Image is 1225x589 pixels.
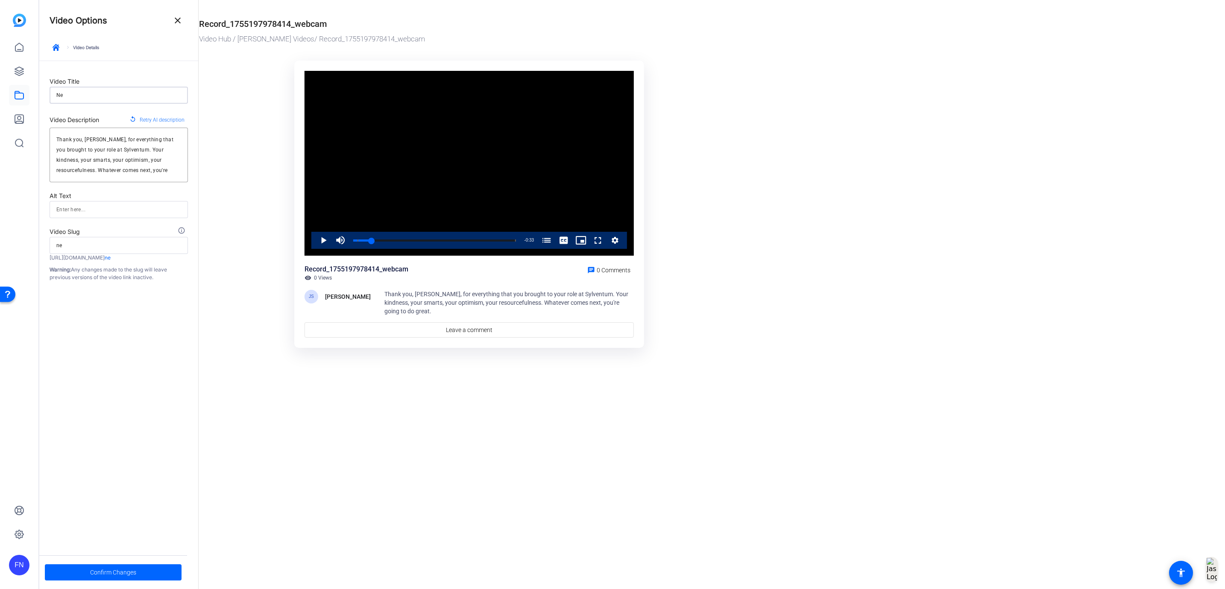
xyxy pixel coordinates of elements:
h4: Video Options [50,15,107,26]
mat-icon: replay [129,116,136,124]
span: Thank you, [PERSON_NAME], for everything that you brought to your role at Sylventum. Your kindnes... [384,291,628,315]
button: Fullscreen [589,232,607,249]
span: Confirm Changes [90,564,136,580]
mat-icon: close [173,15,183,26]
span: Leave a comment [446,326,492,335]
input: Enter here... [56,204,181,215]
button: Chapters [538,232,555,249]
div: / Record_1755197978414_webcam [199,34,735,45]
button: Captions [555,232,572,249]
a: Leave a comment [305,322,634,338]
div: [PERSON_NAME] [325,292,371,302]
span: Video Slug [50,228,80,235]
strong: Warning: [50,266,71,273]
input: Enter here... [56,240,181,251]
button: Play [315,232,332,249]
button: Picture-in-Picture [572,232,589,249]
div: Alt Text [50,191,188,201]
p: Any changes made to the slug will leave previous versions of the video link inactive. [50,266,188,281]
button: Retry AI description [126,112,188,128]
span: [URL][DOMAIN_NAME] [50,254,105,261]
a: Video Hub / [PERSON_NAME] Videos [199,35,314,43]
mat-icon: visibility [305,274,311,281]
div: Record_1755197978414_webcam [199,17,327,30]
span: 0 Comments [597,267,630,274]
a: 0 Comments [584,264,634,274]
div: Video Title [50,76,188,87]
button: Confirm Changes [45,564,182,580]
div: Video Player [305,71,634,256]
span: - [524,238,525,242]
div: Progress Bar [353,239,516,242]
span: ne [105,254,111,261]
div: Video Description [50,115,99,125]
span: 0:33 [526,238,534,242]
div: JS [305,290,318,303]
span: Retry AI description [140,114,185,125]
img: blue-gradient.svg [13,14,26,27]
div: Record_1755197978414_webcam [305,264,408,274]
mat-icon: chat [587,266,595,274]
div: FN [9,555,29,575]
span: 0 Views [314,274,332,281]
input: Enter here... [56,90,181,100]
mat-icon: accessibility [1176,568,1186,578]
button: Mute [332,232,349,249]
mat-icon: info_outline [178,227,188,237]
